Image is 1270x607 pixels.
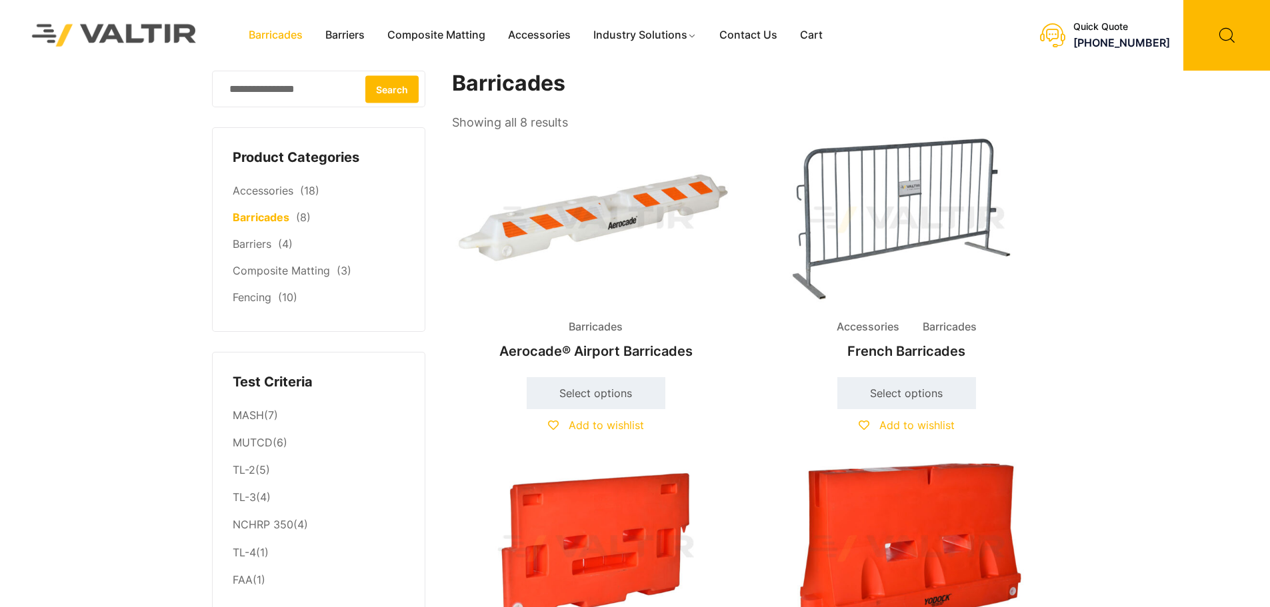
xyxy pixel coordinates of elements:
[296,211,311,224] span: (8)
[233,372,405,392] h4: Test Criteria
[233,436,273,449] a: MUTCD
[233,566,405,590] li: (1)
[233,490,256,504] a: TL-3
[233,518,293,531] a: NCHRP 350
[1073,36,1170,49] a: [PHONE_NUMBER]
[314,25,376,45] a: Barriers
[300,184,319,197] span: (18)
[233,148,405,168] h4: Product Categories
[233,184,293,197] a: Accessories
[365,75,419,103] button: Search
[708,25,789,45] a: Contact Us
[233,539,405,566] li: (1)
[527,377,665,409] a: Select options for “Aerocade® Airport Barricades”
[879,418,955,432] span: Add to wishlist
[233,430,405,457] li: (6)
[763,336,1051,366] h2: French Barricades
[233,291,271,304] a: Fencing
[237,25,314,45] a: Barricades
[452,336,740,366] h2: Aerocade® Airport Barricades
[278,237,293,251] span: (4)
[913,317,987,337] span: Barricades
[789,25,834,45] a: Cart
[452,111,568,134] p: Showing all 8 results
[582,25,708,45] a: Industry Solutions
[233,457,405,484] li: (5)
[548,418,644,432] a: Add to wishlist
[233,573,253,586] a: FAA
[859,418,955,432] a: Add to wishlist
[569,418,644,432] span: Add to wishlist
[376,25,497,45] a: Composite Matting
[1073,21,1170,33] div: Quick Quote
[559,317,633,337] span: Barricades
[837,377,976,409] a: Select options for “French Barricades”
[233,237,271,251] a: Barriers
[233,402,405,429] li: (7)
[278,291,297,304] span: (10)
[233,463,255,476] a: TL-2
[497,25,582,45] a: Accessories
[233,264,330,277] a: Composite Matting
[233,211,289,224] a: Barricades
[233,546,256,559] a: TL-4
[827,317,909,337] span: Accessories
[452,133,740,366] a: BarricadesAerocade® Airport Barricades
[233,408,264,422] a: MASH
[763,133,1051,366] a: Accessories BarricadesFrench Barricades
[233,512,405,539] li: (4)
[452,71,1052,97] h1: Barricades
[233,484,405,512] li: (4)
[337,264,351,277] span: (3)
[15,7,214,63] img: Valtir Rentals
